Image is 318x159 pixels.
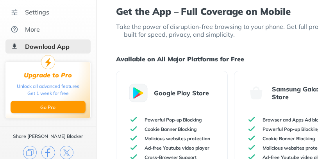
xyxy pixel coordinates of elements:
[25,25,40,33] div: More
[145,117,202,123] p: Powerful Pop-up Blocking
[129,124,138,134] img: check-green.svg
[154,89,209,97] p: Google Play Store
[11,43,18,50] img: download-app-selected.svg
[24,71,72,79] div: Upgrade to Pro
[11,25,18,33] img: about.svg
[27,90,69,97] div: Get 1 week for free
[145,145,210,151] p: Ad-free Youtube video player
[17,83,79,90] div: Unlock all advanced features
[129,143,138,152] img: check-green.svg
[247,134,256,143] img: check-green.svg
[11,8,18,16] img: settings.svg
[247,84,266,102] img: galaxy-store.svg
[129,84,148,102] img: android-store.svg
[13,133,83,139] div: Share [PERSON_NAME] Blocker
[145,126,197,132] p: Cookie Banner Blocking
[247,143,256,152] img: check-green.svg
[25,43,70,50] div: Download App
[145,136,211,141] p: Malicious websites protection
[247,115,256,124] img: check-green.svg
[129,134,138,143] img: check-green.svg
[129,115,138,124] img: check-green.svg
[247,124,256,134] img: check-green.svg
[263,136,315,141] p: Cookie Banner Blocking
[11,101,86,113] button: Go Pro
[25,8,49,16] div: Settings
[41,55,55,69] img: upgrade-to-pro.svg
